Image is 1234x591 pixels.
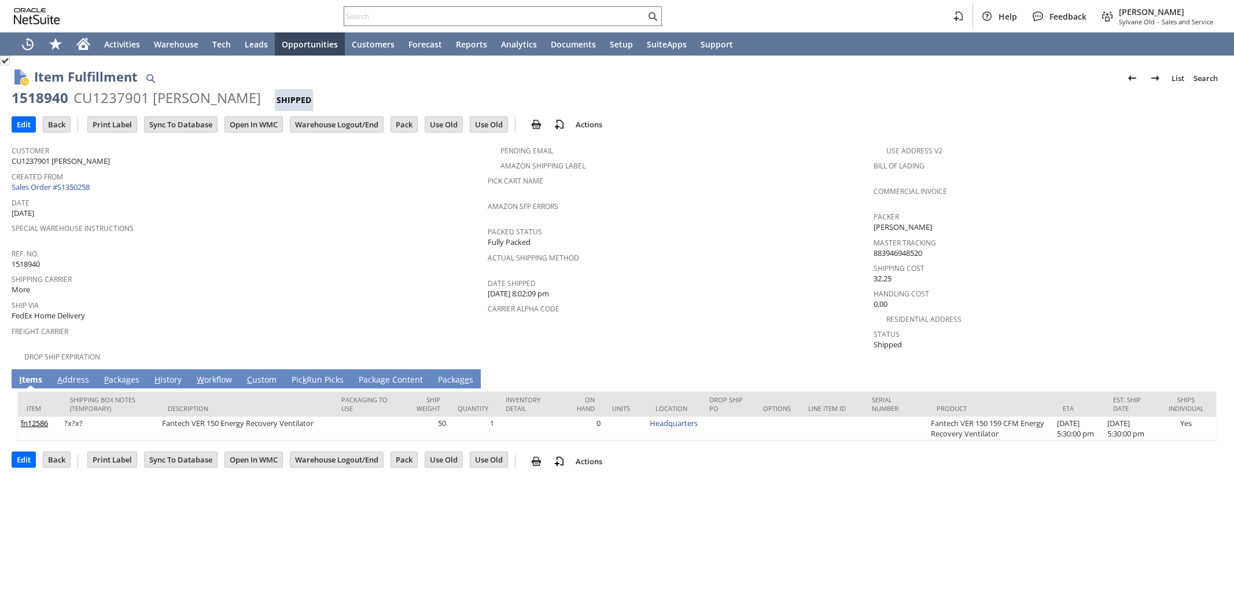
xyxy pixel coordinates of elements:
td: Fantech VER 150 159 CFM Energy Recovery Ventilator [928,417,1054,441]
a: Opportunities [275,32,345,56]
a: Packer [874,212,899,222]
td: 0 [562,417,603,441]
a: Workflow [194,374,235,387]
img: print.svg [529,454,543,468]
a: Setup [603,32,640,56]
span: P [104,374,109,385]
td: [DATE] 5:30:00 pm [1104,417,1156,441]
span: Leads [245,39,268,50]
span: Warehouse [154,39,198,50]
a: List [1167,69,1189,87]
a: fn12586 [21,418,48,428]
a: Actions [571,456,607,467]
span: W [197,374,204,385]
div: Ships Individual [1165,395,1207,413]
span: 0.00 [874,299,887,310]
span: Documents [551,39,596,50]
span: [PERSON_NAME] [874,222,932,233]
a: History [152,374,185,387]
div: Location [655,404,692,413]
div: Ship Weight [408,395,440,413]
a: Search [1189,69,1222,87]
span: Support [701,39,733,50]
a: Warehouse [147,32,205,56]
img: Previous [1125,71,1139,85]
span: Setup [610,39,633,50]
span: Sales and Service [1162,17,1213,26]
a: Recent Records [14,32,42,56]
a: Amazon Shipping Label [500,161,585,171]
a: Ref. No. [12,249,39,259]
a: Pending Email [500,146,553,156]
a: Date Shipped [488,278,536,288]
a: Packages [101,374,142,387]
span: Sylvane Old [1119,17,1155,26]
span: [DATE] [12,208,34,219]
span: e [465,374,469,385]
span: FedEx Home Delivery [12,310,85,321]
td: 1 [449,417,497,441]
a: Home [69,32,97,56]
span: Fully Packed [488,237,531,248]
div: Serial Number [872,395,919,413]
a: Carrier Alpha Code [488,304,559,314]
input: Open In WMC [225,452,282,467]
a: Date [12,198,30,208]
a: Forecast [401,32,449,56]
span: [PERSON_NAME] [1119,6,1213,17]
a: Shipping Cost [874,263,924,273]
div: CU1237901 [PERSON_NAME] [73,89,261,107]
a: Package Content [356,374,426,387]
a: Amazon SFP Errors [488,201,558,211]
span: 883946948520 [874,248,922,259]
a: Packages [435,374,476,387]
div: Options [763,404,791,413]
input: Open In WMC [225,117,282,132]
a: Master Tracking [874,238,936,248]
a: Documents [544,32,603,56]
a: Analytics [494,32,544,56]
div: Units [612,404,638,413]
a: Items [16,374,45,387]
span: Shipped [874,339,902,350]
a: Residential Address [886,314,962,324]
a: Handling Cost [874,289,929,299]
input: Use Old [425,452,462,467]
a: Actual Shipping Method [488,253,579,263]
a: Bill Of Lading [874,161,924,171]
span: - [1157,17,1159,26]
h1: Item Fulfillment [34,67,138,86]
a: Leads [238,32,275,56]
a: Headquarters [650,418,698,428]
a: Reports [449,32,494,56]
span: C [247,374,252,385]
input: Print Label [88,117,137,132]
span: Help [999,11,1017,22]
div: Shortcuts [42,32,69,56]
span: More [12,284,30,295]
div: Quantity [458,404,488,413]
div: ETA [1063,404,1096,413]
input: Warehouse Logout/End [290,452,383,467]
input: Use Old [470,117,507,132]
td: [DATE] 5:30:00 pm [1054,417,1104,441]
a: Address [54,374,92,387]
a: SuiteApps [640,32,694,56]
img: Next [1148,71,1162,85]
a: Custom [244,374,279,387]
img: add-record.svg [552,118,566,131]
input: Search [344,9,646,23]
input: Use Old [425,117,462,132]
div: Drop Ship PO [709,395,746,413]
div: Item [27,404,53,413]
a: Created From [12,172,63,182]
div: Est. Ship Date [1113,395,1148,413]
span: SuiteApps [647,39,687,50]
a: PickRun Picks [289,374,347,387]
span: Analytics [501,39,537,50]
span: Activities [104,39,140,50]
div: Shipping Box Notes (Temporary) [70,395,150,413]
a: Packed Status [488,227,542,237]
span: Feedback [1049,11,1086,22]
svg: Shortcuts [49,37,62,51]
